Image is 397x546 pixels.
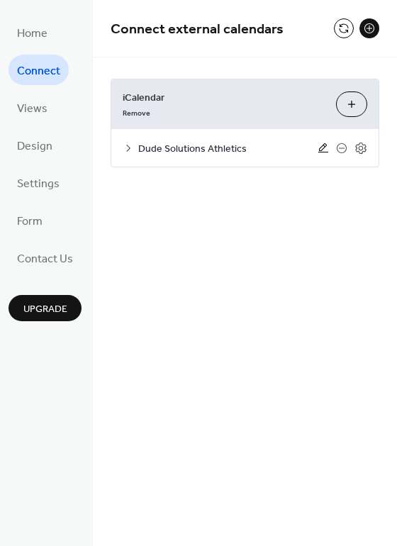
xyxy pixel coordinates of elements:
[9,55,69,85] a: Connect
[123,108,150,118] span: Remove
[123,91,325,106] span: iCalendar
[17,60,60,82] span: Connect
[17,211,43,233] span: Form
[17,173,60,195] span: Settings
[9,243,82,273] a: Contact Us
[9,17,56,48] a: Home
[9,92,56,123] a: Views
[111,16,284,43] span: Connect external calendars
[23,302,67,317] span: Upgrade
[17,248,73,270] span: Contact Us
[17,98,47,120] span: Views
[17,135,52,157] span: Design
[138,142,318,157] span: Dude Solutions Athletics
[9,167,68,198] a: Settings
[9,295,82,321] button: Upgrade
[9,130,61,160] a: Design
[17,23,47,45] span: Home
[9,205,51,235] a: Form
